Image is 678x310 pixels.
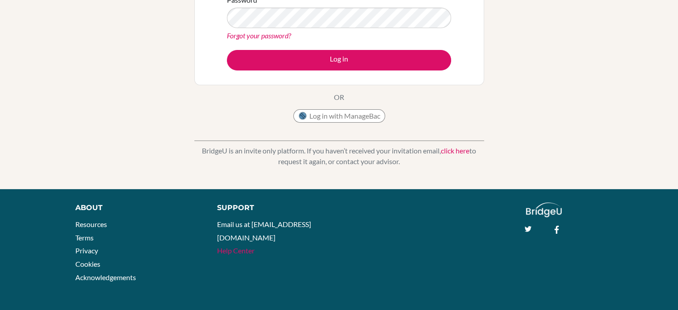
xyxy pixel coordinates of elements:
[293,109,385,123] button: Log in with ManageBac
[217,203,329,213] div: Support
[217,220,311,242] a: Email us at [EMAIL_ADDRESS][DOMAIN_NAME]
[194,145,484,167] p: BridgeU is an invite only platform. If you haven’t received your invitation email, to request it ...
[227,50,451,70] button: Log in
[441,146,469,155] a: click here
[227,31,291,40] a: Forgot your password?
[75,246,98,255] a: Privacy
[334,92,344,103] p: OR
[75,203,197,213] div: About
[75,220,107,228] a: Resources
[75,233,94,242] a: Terms
[75,260,100,268] a: Cookies
[526,203,562,217] img: logo_white@2x-f4f0deed5e89b7ecb1c2cc34c3e3d731f90f0f143d5ea2071677605dd97b5244.png
[217,246,255,255] a: Help Center
[75,273,136,281] a: Acknowledgements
